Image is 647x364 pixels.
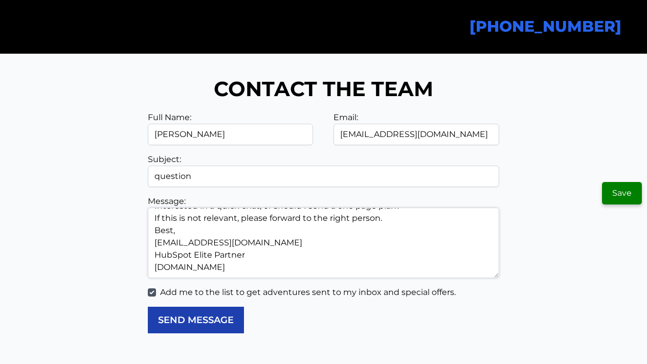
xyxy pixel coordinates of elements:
label: Email: [333,112,358,122]
input: Full Name [148,124,313,145]
button: SEND MESSAGE [148,307,244,333]
h2: CONTACT THE TEAM [15,77,632,101]
label: Add me to the list to get adventures sent to my inbox and special offers. [160,286,456,299]
label: Message: [148,196,186,206]
a: [PHONE_NUMBER] [470,17,621,36]
label: Full Name: [148,112,191,122]
label: Subject: [148,154,181,164]
button: Save [602,182,642,204]
input: Email [333,124,499,145]
input: Subject [148,166,499,187]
